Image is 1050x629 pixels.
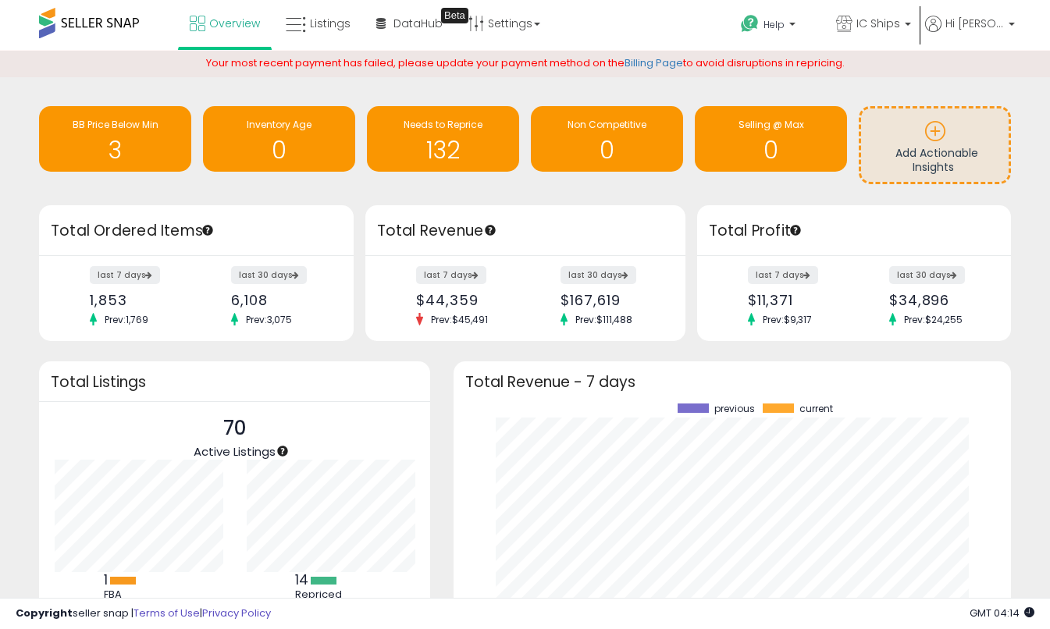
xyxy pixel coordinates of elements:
div: Tooltip anchor [201,223,215,237]
a: Privacy Policy [202,606,271,620]
div: $11,371 [748,292,842,308]
a: Billing Page [625,55,683,70]
h3: Total Profit [709,220,1000,242]
a: Inventory Age 0 [203,106,355,172]
div: $34,896 [889,292,984,308]
span: previous [714,403,755,414]
div: FBA [104,588,174,601]
h3: Total Revenue [377,220,674,242]
div: Repriced [295,588,365,601]
span: Prev: $9,317 [755,313,820,326]
label: last 30 days [889,266,965,284]
div: 1,853 [90,292,184,308]
span: Prev: $111,488 [568,313,640,326]
h1: 0 [703,137,839,163]
span: 2025-10-8 04:14 GMT [970,606,1034,620]
a: Terms of Use [133,606,200,620]
a: BB Price Below Min 3 [39,106,191,172]
span: Help [763,18,785,31]
span: Inventory Age [247,118,311,131]
h1: 132 [375,137,511,163]
span: Needs to Reprice [404,118,482,131]
span: Overview [209,16,260,31]
div: Tooltip anchor [788,223,803,237]
h1: 0 [211,137,347,163]
span: BB Price Below Min [73,118,158,131]
h1: 3 [47,137,183,163]
p: 70 [194,414,276,443]
h1: 0 [539,137,675,163]
a: Selling @ Max 0 [695,106,847,172]
strong: Copyright [16,606,73,620]
a: Help [728,2,822,51]
a: Add Actionable Insights [861,108,1009,183]
span: Prev: $45,491 [423,313,496,326]
span: Prev: 3,075 [238,313,300,326]
span: Hi [PERSON_NAME] [945,16,1004,31]
label: last 7 days [90,266,160,284]
div: seller snap | | [16,606,271,621]
span: DataHub [393,16,443,31]
a: Non Competitive 0 [531,106,683,172]
div: $167,619 [561,292,657,308]
span: IC Ships [856,16,900,31]
span: current [799,403,833,414]
div: Tooltip anchor [276,444,290,458]
b: 14 [295,570,308,589]
span: Prev: 1,769 [97,313,156,326]
label: last 7 days [748,266,818,284]
a: Hi [PERSON_NAME] [925,16,1015,51]
span: Selling @ Max [739,118,804,131]
div: $44,359 [416,292,513,308]
span: Add Actionable Insights [895,145,978,175]
div: 6,108 [231,292,326,308]
div: Tooltip anchor [441,8,468,23]
label: last 7 days [416,266,486,284]
span: Prev: $24,255 [896,313,970,326]
label: last 30 days [561,266,636,284]
div: Tooltip anchor [483,223,497,237]
span: Listings [310,16,351,31]
span: Your most recent payment has failed, please update your payment method on the to avoid disruption... [206,55,845,70]
a: Needs to Reprice 132 [367,106,519,172]
i: Get Help [740,14,760,34]
b: 1 [104,570,108,589]
span: Active Listings [194,443,276,460]
label: last 30 days [231,266,307,284]
h3: Total Revenue - 7 days [465,376,999,388]
h3: Total Listings [51,376,418,388]
h3: Total Ordered Items [51,220,342,242]
span: Non Competitive [568,118,646,131]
